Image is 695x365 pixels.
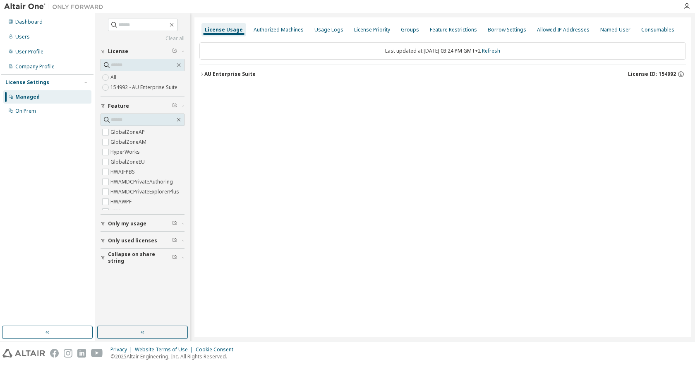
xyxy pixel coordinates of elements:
[110,177,175,187] label: HWAMDCPrivateAuthoring
[64,349,72,358] img: instagram.svg
[314,27,343,33] div: Usage Logs
[108,103,129,109] span: Feature
[430,27,477,33] div: Feature Restrictions
[4,2,108,11] img: Altair One
[354,27,390,33] div: License Priority
[172,48,177,55] span: Clear filter
[15,34,30,40] div: Users
[101,215,185,233] button: Only my usage
[172,103,177,109] span: Clear filter
[15,108,36,114] div: On Prem
[196,346,238,353] div: Cookie Consent
[50,349,59,358] img: facebook.svg
[108,48,128,55] span: License
[15,19,43,25] div: Dashboard
[537,27,590,33] div: Allowed IP Addresses
[101,249,185,267] button: Collapse on share string
[91,349,103,358] img: youtube.svg
[205,27,243,33] div: License Usage
[600,27,630,33] div: Named User
[204,71,256,77] div: AU Enterprise Suite
[172,220,177,227] span: Clear filter
[15,63,55,70] div: Company Profile
[2,349,45,358] img: altair_logo.svg
[15,48,43,55] div: User Profile
[628,71,676,77] span: License ID: 154992
[488,27,526,33] div: Borrow Settings
[199,65,686,83] button: AU Enterprise SuiteLicense ID: 154992
[482,47,500,54] a: Refresh
[5,79,49,86] div: License Settings
[110,197,133,207] label: HWAWPF
[199,42,686,60] div: Last updated at: [DATE] 03:24 PM GMT+2
[172,237,177,244] span: Clear filter
[254,27,304,33] div: Authorized Machines
[101,232,185,250] button: Only used licenses
[110,73,118,82] label: All
[101,42,185,60] button: License
[110,137,148,147] label: GlobalZoneAM
[110,207,137,217] label: HWAccess
[110,346,135,353] div: Privacy
[110,127,146,137] label: GlobalZoneAP
[110,82,179,92] label: 154992 - AU Enterprise Suite
[108,237,157,244] span: Only used licenses
[108,220,146,227] span: Only my usage
[15,94,40,100] div: Managed
[101,35,185,42] a: Clear all
[641,27,674,33] div: Consumables
[172,254,177,261] span: Clear filter
[110,167,137,177] label: HWAIFPBS
[108,251,172,264] span: Collapse on share string
[110,147,141,157] label: HyperWorks
[101,97,185,115] button: Feature
[110,353,238,360] p: © 2025 Altair Engineering, Inc. All Rights Reserved.
[135,346,196,353] div: Website Terms of Use
[401,27,419,33] div: Groups
[77,349,86,358] img: linkedin.svg
[110,157,146,167] label: GlobalZoneEU
[110,187,181,197] label: HWAMDCPrivateExplorerPlus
